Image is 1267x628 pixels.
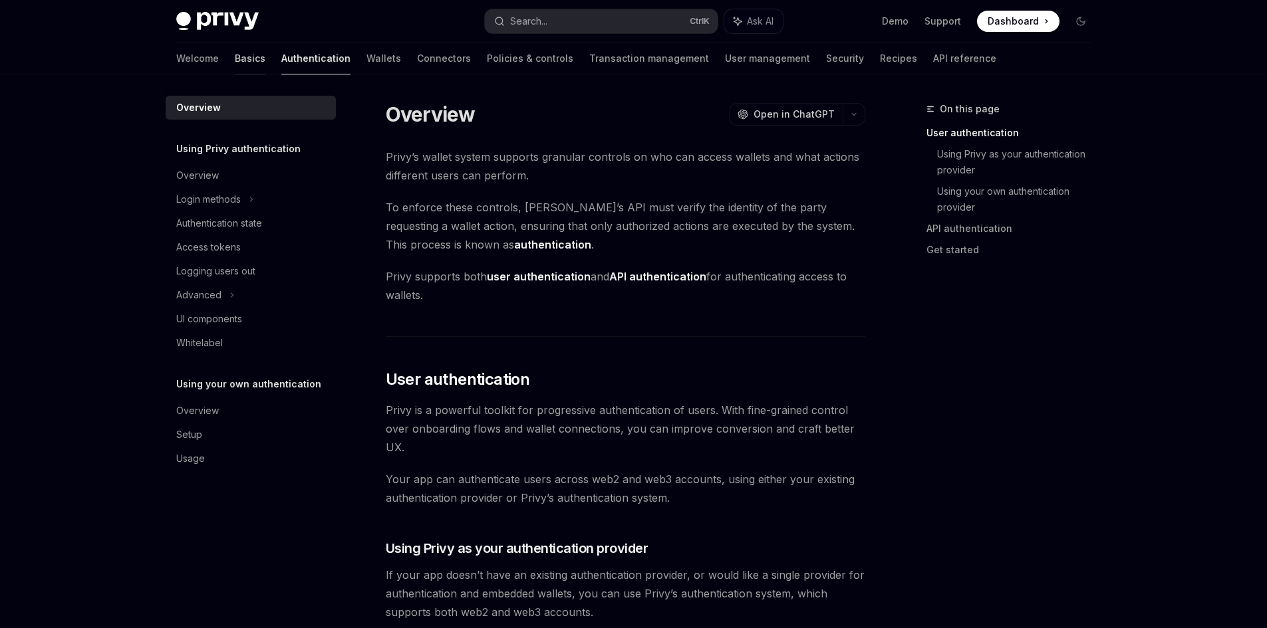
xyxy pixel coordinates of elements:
span: To enforce these controls, [PERSON_NAME]’s API must verify the identity of the party requesting a... [386,198,865,254]
a: Get started [926,239,1102,261]
a: Using Privy as your authentication provider [937,144,1102,181]
span: On this page [940,101,1000,117]
div: Usage [176,451,205,467]
a: Security [826,43,864,74]
h1: Overview [386,102,476,126]
a: Policies & controls [487,43,573,74]
span: Privy is a powerful toolkit for progressive authentication of users. With fine-grained control ov... [386,401,865,457]
a: User authentication [926,122,1102,144]
span: Ctrl K [690,16,710,27]
div: Login methods [176,191,241,207]
button: Search...CtrlK [485,9,718,33]
span: Dashboard [988,15,1039,28]
a: Overview [166,96,336,120]
a: Demo [882,15,909,28]
span: If your app doesn’t have an existing authentication provider, or would like a single provider for... [386,566,865,621]
a: User management [725,43,810,74]
a: Setup [166,423,336,447]
div: Authentication state [176,215,262,231]
h5: Using Privy authentication [176,141,301,157]
a: Authentication state [166,211,336,235]
a: Overview [166,163,336,187]
strong: API authentication [609,270,706,283]
a: Dashboard [977,11,1059,32]
span: Your app can authenticate users across web2 and web3 accounts, using either your existing authent... [386,470,865,507]
a: Basics [235,43,265,74]
h5: Using your own authentication [176,376,321,392]
strong: user authentication [487,270,591,283]
button: Toggle dark mode [1070,11,1091,32]
a: Transaction management [589,43,709,74]
button: Open in ChatGPT [729,103,843,126]
div: Whitelabel [176,335,223,351]
span: Using Privy as your authentication provider [386,539,648,558]
span: Open in ChatGPT [754,108,835,121]
div: UI components [176,311,242,327]
div: Advanced [176,287,221,303]
div: Access tokens [176,239,241,255]
div: Setup [176,427,202,443]
a: Usage [166,447,336,471]
a: Access tokens [166,235,336,259]
span: Privy supports both and for authenticating access to wallets. [386,267,865,304]
button: Ask AI [724,9,783,33]
div: Overview [176,167,219,183]
a: Support [924,15,961,28]
a: Using your own authentication provider [937,181,1102,218]
div: Overview [176,403,219,419]
div: Logging users out [176,263,255,279]
a: Whitelabel [166,331,336,355]
span: Ask AI [747,15,774,28]
a: UI components [166,307,336,331]
a: Authentication [281,43,351,74]
div: Search... [510,13,547,29]
a: API authentication [926,218,1102,239]
img: dark logo [176,12,259,31]
a: Recipes [880,43,917,74]
a: API reference [933,43,996,74]
a: Overview [166,399,336,423]
span: Privy’s wallet system supports granular controls on who can access wallets and what actions diffe... [386,148,865,185]
strong: authentication [514,238,591,251]
span: User authentication [386,369,530,390]
a: Wallets [366,43,401,74]
a: Welcome [176,43,219,74]
a: Logging users out [166,259,336,283]
div: Overview [176,100,221,116]
a: Connectors [417,43,471,74]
